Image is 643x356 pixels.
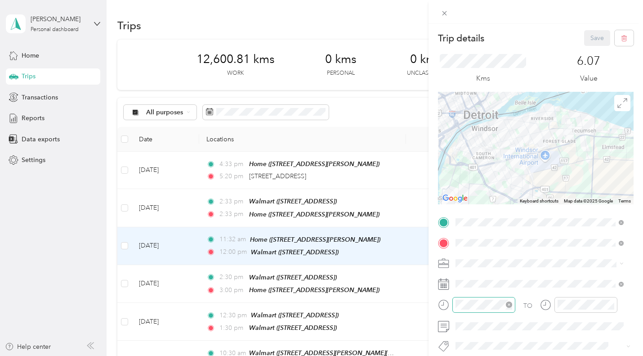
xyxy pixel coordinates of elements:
[618,198,631,203] a: Terms (opens in new tab)
[520,198,558,204] button: Keyboard shortcuts
[593,306,643,356] iframe: Everlance-gr Chat Button Frame
[440,193,470,204] img: Google
[577,54,600,68] p: 6.07
[438,32,484,45] p: Trip details
[523,301,532,311] div: TO
[440,193,470,204] a: Open this area in Google Maps (opens a new window)
[506,302,512,308] span: close-circle
[580,73,598,84] p: Value
[564,198,613,203] span: Map data ©2025 Google
[476,73,490,84] p: Kms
